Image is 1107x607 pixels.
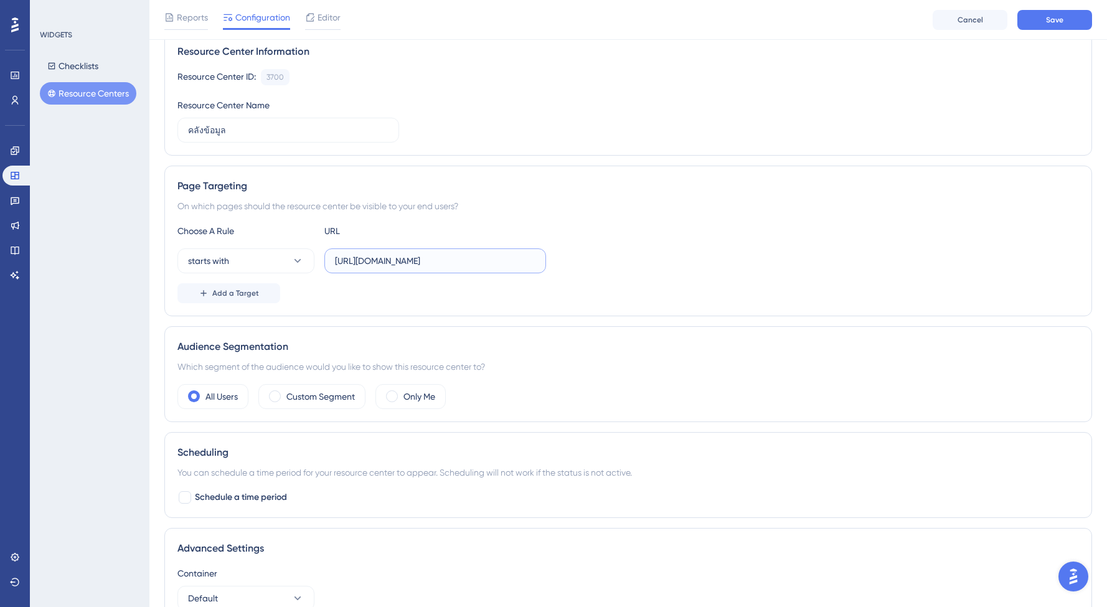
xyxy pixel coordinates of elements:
span: starts with [188,253,229,268]
div: Audience Segmentation [177,339,1079,354]
div: Resource Center Name [177,98,270,113]
div: 3700 [266,72,284,82]
div: You can schedule a time period for your resource center to appear. Scheduling will not work if th... [177,465,1079,480]
div: Which segment of the audience would you like to show this resource center to? [177,359,1079,374]
div: Resource Center ID: [177,69,256,85]
label: All Users [205,389,238,404]
span: Save [1046,15,1063,25]
div: WIDGETS [40,30,72,40]
span: Reports [177,10,208,25]
button: starts with [177,248,314,273]
input: yourwebsite.com/path [335,254,535,268]
iframe: UserGuiding AI Assistant Launcher [1055,558,1092,595]
span: Schedule a time period [195,490,287,505]
button: Save [1017,10,1092,30]
button: Cancel [933,10,1007,30]
span: Default [188,591,218,606]
button: Resource Centers [40,82,136,105]
div: Container [177,566,1079,581]
button: Checklists [40,55,106,77]
span: Add a Target [212,288,259,298]
span: Configuration [235,10,290,25]
span: Cancel [958,15,983,25]
div: Page Targeting [177,179,1079,194]
span: Editor [318,10,341,25]
label: Only Me [403,389,435,404]
div: Scheduling [177,445,1079,460]
button: Add a Target [177,283,280,303]
input: Type your Resource Center name [188,123,389,137]
div: Resource Center Information [177,44,1079,59]
div: On which pages should the resource center be visible to your end users? [177,199,1079,214]
div: URL [324,224,461,238]
label: Custom Segment [286,389,355,404]
div: Choose A Rule [177,224,314,238]
div: Advanced Settings [177,541,1079,556]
